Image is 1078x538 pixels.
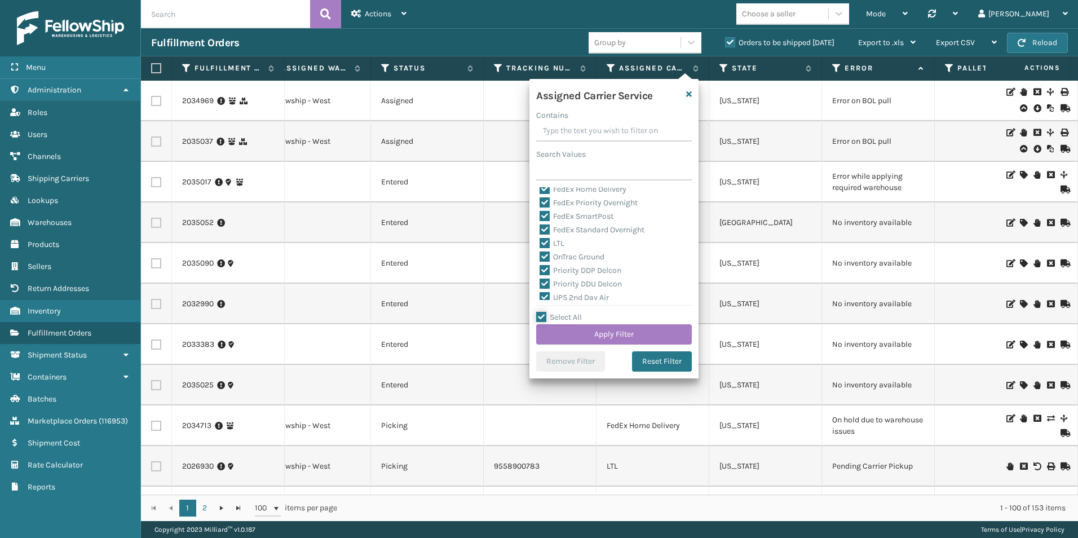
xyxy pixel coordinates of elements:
[28,372,67,382] span: Containers
[1061,219,1067,227] i: Mark as Shipped
[371,284,484,324] td: Entered
[822,405,935,446] td: On hold due to warehouse issues
[619,63,687,73] label: Assigned Carrier Service
[28,438,80,448] span: Shipment Cost
[822,487,935,527] td: Pending Carrier Pickup
[1020,300,1027,308] i: Assign Carrier and Warehouse
[1047,259,1054,267] i: Cancel Fulfillment Order
[371,487,484,527] td: Picking
[1006,88,1013,96] i: Edit
[540,211,613,221] label: FedEx SmartPost
[597,446,709,487] td: LTL
[536,86,653,103] h4: Assigned Carrier Service
[217,504,226,513] span: Go to the next page
[1061,104,1067,112] i: Mark as Shipped
[182,177,211,188] a: 2035017
[981,521,1064,538] div: |
[725,38,834,47] label: Orders to be shipped [DATE]
[1061,414,1067,422] i: Split Fulfillment Order
[371,202,484,243] td: Entered
[28,482,55,492] span: Reports
[1061,129,1067,136] i: Print BOL
[195,63,263,73] label: Fulfillment Order Id
[154,521,255,538] p: Copyright 2023 Milliard™ v 1.0.187
[179,500,196,517] a: 1
[1020,462,1027,470] i: Cancel Fulfillment Order
[709,202,822,243] td: [GEOGRAPHIC_DATA]
[822,284,935,324] td: No inventory available
[1061,381,1067,389] i: Mark as Shipped
[1047,145,1054,153] i: Reoptimize
[1061,171,1067,179] i: Split Fulfillment Order
[858,38,904,47] span: Export to .xls
[594,37,626,48] div: Group by
[822,446,935,487] td: Pending Carrier Pickup
[99,416,128,426] span: ( 116953 )
[365,9,391,19] span: Actions
[709,162,822,202] td: [US_STATE]
[230,500,247,517] a: Go to the last page
[1020,341,1027,349] i: Assign Carrier and Warehouse
[1006,219,1013,227] i: Edit
[536,121,692,142] input: Type the text you wish to filter on
[28,416,97,426] span: Marketplace Orders
[1020,88,1027,96] i: On Hold
[371,365,484,405] td: Entered
[371,162,484,202] td: Entered
[540,293,609,302] label: UPS 2nd Day Air
[1020,129,1027,136] i: On Hold
[1022,526,1064,533] a: Privacy Policy
[182,258,214,269] a: 2035090
[1006,300,1013,308] i: Edit
[540,225,644,235] label: FedEx Standard Overnight
[709,324,822,365] td: [US_STATE]
[28,460,83,470] span: Rate Calculator
[1033,341,1040,349] i: On Hold
[1020,171,1027,179] i: Assign Carrier and Warehouse
[709,446,822,487] td: [US_STATE]
[1033,414,1040,422] i: Cancel Fulfillment Order
[182,136,213,147] a: 2035037
[28,240,59,249] span: Products
[981,526,1020,533] a: Terms of Use
[258,487,371,527] td: Fellowship - West
[28,218,72,227] span: Warehouses
[1047,104,1054,112] i: Reoptimize
[281,63,349,73] label: Assigned Warehouse
[822,324,935,365] td: No inventory available
[28,328,91,338] span: Fulfillment Orders
[845,63,913,73] label: Error
[1033,129,1040,136] i: Cancel Fulfillment Order
[1020,145,1027,153] i: Upload BOL
[371,121,484,162] td: Assigned
[1006,171,1013,179] i: Edit
[1020,104,1027,112] i: Upload BOL
[17,11,124,45] img: logo
[540,252,604,262] label: OnTrac Ground
[709,487,822,527] td: [US_STATE]
[28,284,89,293] span: Return Addresses
[182,339,214,350] a: 2033383
[536,312,582,322] label: Select All
[371,324,484,365] td: Entered
[258,121,371,162] td: Fellowship - West
[182,380,214,391] a: 2035025
[536,109,568,121] label: Contains
[182,298,214,310] a: 2032990
[1033,300,1040,308] i: On Hold
[1047,300,1054,308] i: Cancel Fulfillment Order
[151,36,239,50] h3: Fulfillment Orders
[1047,414,1054,422] i: Change shipping
[709,81,822,121] td: [US_STATE]
[540,239,564,248] label: LTL
[597,405,709,446] td: FedEx Home Delivery
[255,502,272,514] span: 100
[1033,381,1040,389] i: On Hold
[1033,259,1040,267] i: On Hold
[597,487,709,527] td: LTL
[1007,33,1068,53] button: Reload
[709,405,822,446] td: [US_STATE]
[822,81,935,121] td: Error on BOL pull
[28,394,56,404] span: Batches
[28,196,58,205] span: Lookups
